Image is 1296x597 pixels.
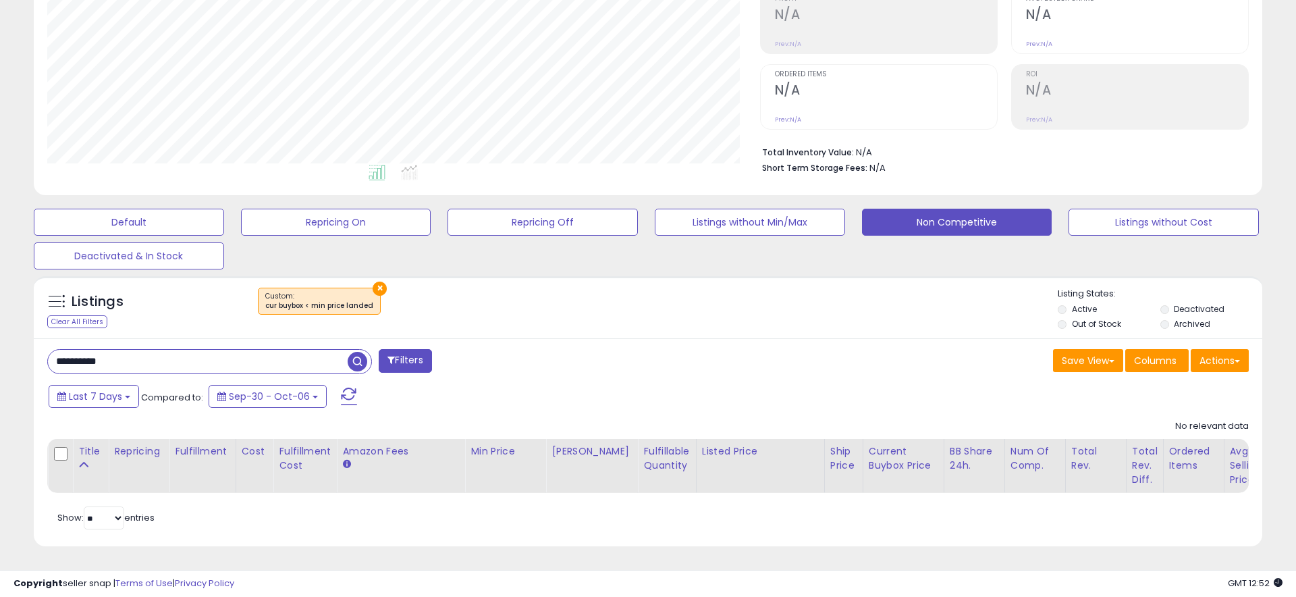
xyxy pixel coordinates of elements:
[265,301,373,311] div: cur buybox < min price landed
[1072,303,1097,315] label: Active
[1069,209,1259,236] button: Listings without Cost
[1026,7,1248,25] h2: N/A
[265,291,373,311] span: Custom:
[1175,420,1249,433] div: No relevant data
[1072,318,1121,330] label: Out of Stock
[1134,354,1177,367] span: Columns
[1230,444,1279,487] div: Avg Selling Price
[13,577,234,590] div: seller snap | |
[1132,444,1158,487] div: Total Rev. Diff.
[1191,349,1249,372] button: Actions
[448,209,638,236] button: Repricing Off
[72,292,124,311] h5: Listings
[1169,444,1218,473] div: Ordered Items
[830,444,857,473] div: Ship Price
[57,511,155,524] span: Show: entries
[229,390,310,403] span: Sep-30 - Oct-06
[643,444,690,473] div: Fulfillable Quantity
[762,162,867,174] b: Short Term Storage Fees:
[34,242,224,269] button: Deactivated & In Stock
[373,282,387,296] button: ×
[470,444,540,459] div: Min Price
[1026,115,1052,124] small: Prev: N/A
[78,444,103,459] div: Title
[379,349,431,373] button: Filters
[241,209,431,236] button: Repricing On
[869,444,938,473] div: Current Buybox Price
[279,444,331,473] div: Fulfillment Cost
[342,444,459,459] div: Amazon Fees
[141,391,203,404] span: Compared to:
[950,444,999,473] div: BB Share 24h.
[775,71,997,78] span: Ordered Items
[1010,444,1060,473] div: Num of Comp.
[13,577,63,590] strong: Copyright
[1174,303,1224,315] label: Deactivated
[702,444,819,459] div: Listed Price
[1026,82,1248,101] h2: N/A
[1071,444,1120,473] div: Total Rev.
[1058,288,1262,301] p: Listing States:
[34,209,224,236] button: Default
[342,459,350,471] small: Amazon Fees.
[69,390,122,403] span: Last 7 Days
[114,444,163,459] div: Repricing
[1174,318,1210,330] label: Archived
[175,577,234,590] a: Privacy Policy
[209,385,327,408] button: Sep-30 - Oct-06
[762,147,854,158] b: Total Inventory Value:
[775,7,997,25] h2: N/A
[47,315,107,328] div: Clear All Filters
[242,444,268,459] div: Cost
[175,444,230,459] div: Fulfillment
[762,143,1239,159] li: N/A
[775,40,801,48] small: Prev: N/A
[869,161,886,174] span: N/A
[862,209,1052,236] button: Non Competitive
[1125,349,1189,372] button: Columns
[1053,349,1123,372] button: Save View
[1228,577,1282,590] span: 2025-10-14 12:52 GMT
[1026,40,1052,48] small: Prev: N/A
[115,577,173,590] a: Terms of Use
[775,82,997,101] h2: N/A
[551,444,632,459] div: [PERSON_NAME]
[1026,71,1248,78] span: ROI
[49,385,139,408] button: Last 7 Days
[775,115,801,124] small: Prev: N/A
[655,209,845,236] button: Listings without Min/Max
